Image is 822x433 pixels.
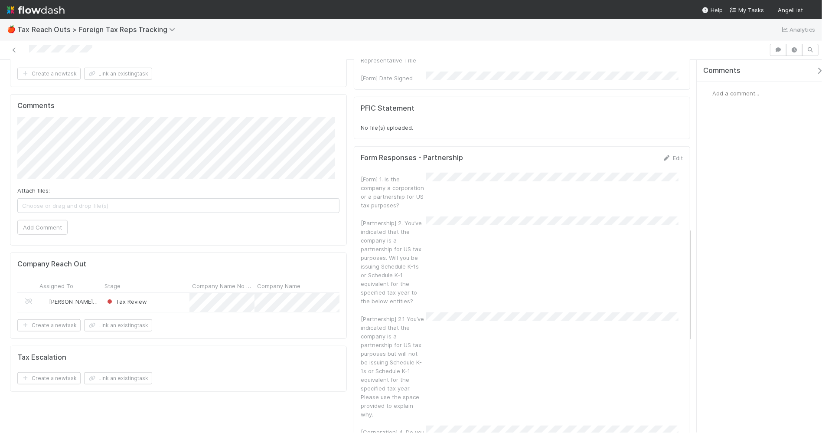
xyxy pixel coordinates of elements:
span: Stage [104,282,121,290]
h5: Comments [17,102,339,110]
button: Add Comment [17,220,68,235]
span: Assigned To [39,282,73,290]
span: My Tasks [730,7,764,13]
span: Company Name No Period [192,282,252,290]
div: Help [702,6,723,14]
span: [PERSON_NAME]-Gayob [49,298,113,305]
div: No file(s) uploaded. [361,104,683,132]
div: [PERSON_NAME]-Gayob [40,297,98,306]
button: Create a newtask [17,68,81,80]
a: Analytics [781,24,815,35]
span: Tax Review [105,298,147,305]
a: My Tasks [730,6,764,14]
h5: Company Reach Out [17,260,86,269]
h5: Form Responses - Partnership [361,154,463,162]
span: Tax Reach Outs > Foreign Tax Reps Tracking [17,25,179,34]
button: Link an existingtask [84,372,152,384]
span: Choose or drag and drop file(s) [18,199,339,213]
span: AngelList [778,7,803,13]
h5: PFIC Statement [361,104,415,113]
button: Create a newtask [17,319,81,331]
div: [Partnership] 2. You’ve indicated that the company is a partnership for US tax purposes. Will you... [361,219,426,305]
span: Comments [703,66,740,75]
label: Attach files: [17,186,50,195]
img: avatar_45ea4894-10ca-450f-982d-dabe3bd75b0b.png [806,6,815,15]
span: Company Name [257,282,300,290]
div: [Partnership] 2.1 You’ve indicated that the company is a partnership for US tax purposes but will... [361,315,426,419]
span: Add a comment... [712,90,759,97]
img: logo-inverted-e16ddd16eac7371096b0.svg [7,3,65,17]
span: 🍎 [7,26,16,33]
div: [Form] Date Signed [361,74,426,82]
div: Tax Review [105,297,147,306]
button: Link an existingtask [84,319,152,331]
button: Link an existingtask [84,68,152,80]
button: Create a newtask [17,372,81,384]
img: avatar_45aa71e2-cea6-4b00-9298-a0421aa61a2d.png [41,298,48,305]
a: Edit [662,154,683,161]
h5: Tax Escalation [17,353,66,362]
div: [Form] 1. Is the company a corporation or a partnership for US tax purposes? [361,175,426,210]
img: avatar_45ea4894-10ca-450f-982d-dabe3bd75b0b.png [704,89,712,98]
